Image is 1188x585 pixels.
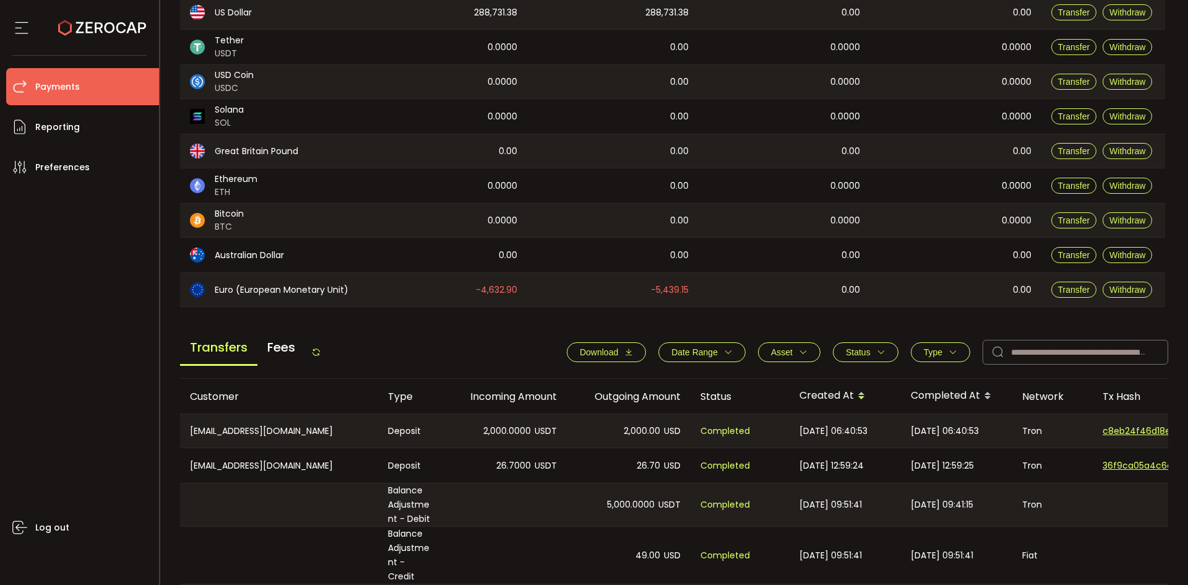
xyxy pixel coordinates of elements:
span: Transfer [1058,111,1090,121]
button: Asset [758,342,820,362]
span: USDT [535,459,557,473]
span: Completed [700,459,750,473]
span: 0.0000 [488,75,517,89]
span: USDC [215,82,254,95]
span: 0.0000 [1002,179,1031,193]
span: 0.00 [670,75,689,89]
span: 0.0000 [488,40,517,54]
iframe: Chat Widget [1126,526,1188,585]
span: USDT [535,424,557,438]
img: aud_portfolio.svg [190,248,205,262]
span: SOL [215,116,244,129]
span: Solana [215,103,244,116]
span: 0.00 [499,248,517,262]
span: 0.0000 [1002,75,1031,89]
span: USD [664,424,681,438]
span: 0.0000 [830,40,860,54]
button: Transfer [1051,178,1097,194]
button: Transfer [1051,74,1097,90]
button: Transfer [1051,282,1097,298]
span: 0.00 [670,144,689,158]
span: 0.0000 [830,179,860,193]
span: 0.0000 [830,75,860,89]
span: 288,731.38 [474,6,517,20]
span: Withdraw [1109,77,1145,87]
span: 0.00 [1013,248,1031,262]
div: Deposit [378,414,443,448]
span: Completed [700,424,750,438]
span: Preferences [35,158,90,176]
button: Type [911,342,970,362]
span: 0.0000 [488,214,517,228]
span: Payments [35,78,80,96]
button: Transfer [1051,143,1097,159]
span: US Dollar [215,6,252,19]
span: Reporting [35,118,80,136]
span: Status [846,347,871,357]
span: Withdraw [1109,111,1145,121]
span: 0.0000 [1002,40,1031,54]
span: Australian Dollar [215,249,284,262]
div: Completed At [901,386,1012,407]
div: Status [691,389,790,404]
div: Customer [180,389,378,404]
div: Balance Adjustment - Debit [378,483,443,526]
button: Transfer [1051,247,1097,263]
div: Network [1012,389,1093,404]
span: USD [664,548,681,563]
span: [DATE] 06:40:53 [911,424,979,438]
span: [DATE] 12:59:25 [911,459,974,473]
span: Type [924,347,942,357]
button: Download [567,342,646,362]
span: Transfer [1058,285,1090,295]
span: 0.00 [670,40,689,54]
span: 0.0000 [488,110,517,124]
button: Transfer [1051,108,1097,124]
button: Withdraw [1103,39,1152,55]
span: [DATE] 09:51:41 [911,548,973,563]
div: Type [378,389,443,404]
span: Fees [257,331,305,364]
span: 288,731.38 [645,6,689,20]
span: Ethereum [215,173,257,186]
span: Transfer [1058,146,1090,156]
span: 0.00 [670,248,689,262]
span: 0.0000 [1002,110,1031,124]
span: USD [664,459,681,473]
span: Transfer [1058,250,1090,260]
img: usdc_portfolio.svg [190,74,205,89]
span: 0.00 [841,248,860,262]
button: Transfer [1051,39,1097,55]
span: Download [580,347,618,357]
span: [DATE] 09:41:15 [911,498,973,512]
button: Withdraw [1103,108,1152,124]
span: Withdraw [1109,215,1145,225]
span: Transfers [180,331,257,366]
img: usdt_portfolio.svg [190,40,205,54]
span: Completed [700,498,750,512]
button: Date Range [658,342,746,362]
span: Completed [700,548,750,563]
span: 26.7000 [496,459,531,473]
span: 26.70 [637,459,660,473]
span: 2,000.00 [624,424,660,438]
span: Transfer [1058,7,1090,17]
span: USDT [215,47,244,60]
span: Asset [771,347,793,357]
span: BTC [215,220,244,233]
span: 0.0000 [830,110,860,124]
span: 0.00 [1013,6,1031,20]
span: 0.00 [670,179,689,193]
div: Created At [790,386,901,407]
span: 5,000.0000 [607,498,655,512]
span: -4,632.90 [476,283,517,297]
span: [DATE] 06:40:53 [799,424,867,438]
span: Withdraw [1109,7,1145,17]
button: Withdraw [1103,212,1152,228]
span: 0.0000 [830,214,860,228]
span: [DATE] 09:51:41 [799,498,862,512]
img: eth_portfolio.svg [190,178,205,193]
span: 49.00 [635,548,660,563]
div: Fiat [1012,527,1093,584]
